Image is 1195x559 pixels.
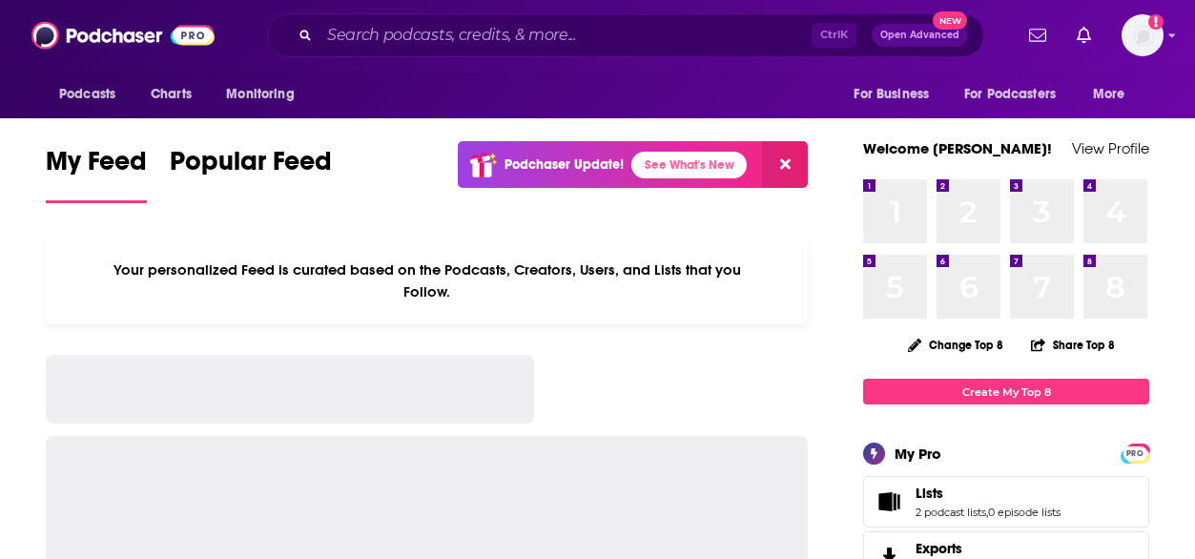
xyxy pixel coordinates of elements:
[916,485,1061,502] a: Lists
[1122,14,1164,56] img: User Profile
[59,81,115,108] span: Podcasts
[812,23,856,48] span: Ctrl K
[870,488,908,515] a: Lists
[863,139,1052,157] a: Welcome [PERSON_NAME]!
[895,445,941,463] div: My Pro
[46,238,808,324] div: Your personalized Feed is curated based on the Podcasts, Creators, Users, and Lists that you Follow.
[916,485,943,502] span: Lists
[631,152,747,178] a: See What's New
[964,81,1056,108] span: For Podcasters
[1080,76,1149,113] button: open menu
[896,333,1015,357] button: Change Top 8
[505,156,624,173] p: Podchaser Update!
[1122,14,1164,56] button: Show profile menu
[213,76,319,113] button: open menu
[916,540,962,557] span: Exports
[1148,14,1164,30] svg: Add a profile image
[151,81,192,108] span: Charts
[267,13,984,57] div: Search podcasts, credits, & more...
[916,506,986,519] a: 2 podcast lists
[952,76,1083,113] button: open menu
[31,17,215,53] img: Podchaser - Follow, Share and Rate Podcasts
[46,145,147,203] a: My Feed
[986,506,988,519] span: ,
[863,476,1149,528] span: Lists
[319,20,812,51] input: Search podcasts, credits, & more...
[1069,19,1099,52] a: Show notifications dropdown
[872,24,968,47] button: Open AdvancedNew
[46,145,147,189] span: My Feed
[1093,81,1125,108] span: More
[1072,139,1149,157] a: View Profile
[933,11,967,30] span: New
[988,506,1061,519] a: 0 episode lists
[1030,326,1116,363] button: Share Top 8
[226,81,294,108] span: Monitoring
[840,76,953,113] button: open menu
[854,81,929,108] span: For Business
[1123,446,1146,461] span: PRO
[46,76,140,113] button: open menu
[1123,445,1146,460] a: PRO
[1021,19,1054,52] a: Show notifications dropdown
[863,379,1149,404] a: Create My Top 8
[880,31,959,40] span: Open Advanced
[138,76,203,113] a: Charts
[170,145,332,189] span: Popular Feed
[170,145,332,203] a: Popular Feed
[1122,14,1164,56] span: Logged in as aridings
